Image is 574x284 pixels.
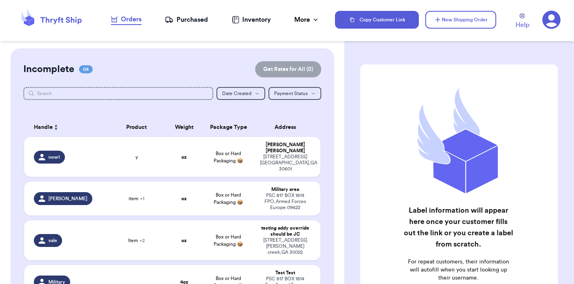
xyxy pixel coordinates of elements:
[216,87,265,100] button: Date Created
[181,155,187,160] strong: oz
[255,118,320,137] th: Address
[135,154,138,160] span: y
[166,118,202,137] th: Weight
[516,20,529,30] span: Help
[128,237,145,244] span: Item
[260,225,311,237] div: testing addy override should be JC
[202,118,255,137] th: Package Type
[139,238,145,243] span: + 2
[111,15,141,25] a: Orders
[181,196,187,201] strong: oz
[294,15,320,25] div: More
[274,91,308,96] span: Payment Status
[48,154,60,160] span: new1
[34,123,53,132] span: Handle
[214,193,243,205] span: Box or Hard Packaging 📦
[79,65,93,73] span: 04
[232,15,271,25] a: Inventory
[403,205,513,250] h2: Label information will appear here once your customer fills out the link or you create a label fr...
[23,87,213,100] input: Search
[335,11,419,29] button: Copy Customer Link
[260,237,311,255] div: [STREET_ADDRESS] [PERSON_NAME] creek , GA 30022
[260,154,311,172] div: [STREET_ADDRESS] [GEOGRAPHIC_DATA] , GA 30601
[260,142,311,154] div: [PERSON_NAME] [PERSON_NAME]
[181,238,187,243] strong: oz
[129,195,144,202] span: item
[111,15,141,24] div: Orders
[140,196,144,201] span: + 1
[53,122,59,132] button: Sort ascending
[516,13,529,30] a: Help
[48,195,87,202] span: [PERSON_NAME]
[268,87,321,100] button: Payment Status
[260,270,311,276] div: Test Test
[403,258,513,282] p: For repeat customers, their information will autofill when you start looking up their username.
[255,61,321,77] button: Get Rates for All (0)
[260,187,311,193] div: Military area
[107,118,166,137] th: Product
[48,237,57,244] span: vale
[425,11,496,29] button: New Shipping Order
[214,151,243,163] span: Box or Hard Packaging 📦
[23,63,74,76] h2: Incomplete
[222,91,252,96] span: Date Created
[214,234,243,247] span: Box or Hard Packaging 📦
[165,15,208,25] a: Purchased
[260,193,311,211] div: PSC 817 BOX 1814 FPO , Armed Forces Europe 09622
